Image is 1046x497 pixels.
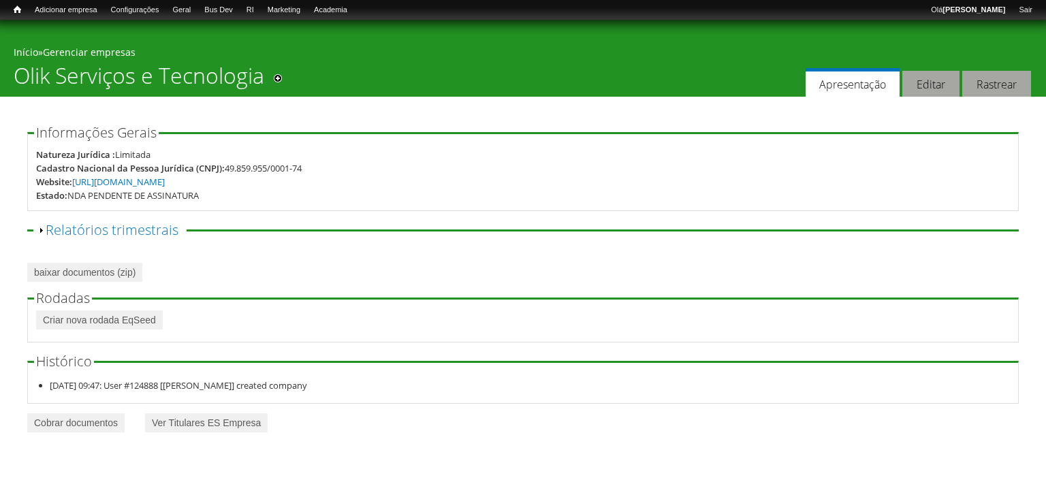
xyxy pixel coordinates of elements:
a: RI [240,3,261,17]
div: Natureza Jurídica : [36,148,115,161]
a: Início [7,3,28,16]
a: Adicionar empresa [28,3,104,17]
div: Cadastro Nacional da Pessoa Jurídica (CNPJ): [36,161,225,175]
a: Cobrar documentos [27,413,125,432]
div: » [14,46,1032,63]
a: Olá[PERSON_NAME] [924,3,1012,17]
a: Academia [307,3,354,17]
a: baixar documentos (zip) [27,263,142,282]
a: Marketing [261,3,307,17]
strong: [PERSON_NAME] [942,5,1005,14]
div: 49.859.955/0001-74 [225,161,302,175]
span: Rodadas [36,289,90,307]
span: Início [14,5,21,14]
div: Estado: [36,189,67,202]
a: [URL][DOMAIN_NAME] [72,176,165,188]
a: Criar nova rodada EqSeed [36,310,163,330]
div: Website: [36,175,72,189]
span: Histórico [36,352,92,370]
a: Ver Titulares ES Empresa [145,413,268,432]
a: Geral [165,3,197,17]
div: Limitada [115,148,150,161]
li: [DATE] 09:47: User #124888 [[PERSON_NAME]] created company [50,379,1011,392]
a: Configurações [104,3,166,17]
a: Bus Dev [197,3,240,17]
a: Editar [902,71,960,97]
a: Sair [1012,3,1039,17]
a: Relatórios trimestrais [46,221,178,239]
a: Apresentação [806,68,900,97]
span: Informações Gerais [36,123,157,142]
a: Rastrear [962,71,1031,97]
a: Início [14,46,38,59]
div: NDA PENDENTE DE ASSINATURA [67,189,199,202]
a: Gerenciar empresas [43,46,136,59]
h1: Olik Serviços e Tecnologia [14,63,264,97]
